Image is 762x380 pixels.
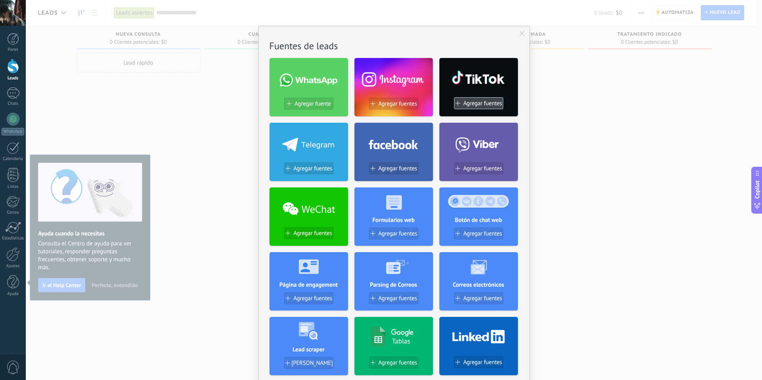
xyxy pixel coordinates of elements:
button: Agregar fuente [284,98,333,110]
h2: Fuentes de leads [269,40,519,52]
span: Agregar fuentes [378,295,417,302]
span: Agregar fuentes [378,359,417,366]
div: Leads [2,76,25,81]
button: Agregar fuentes [454,97,503,109]
span: Agregar fuentes [293,165,332,172]
div: Listas [2,184,25,189]
div: Ajustes [2,264,25,269]
span: Agregar fuentes [463,165,502,172]
button: Agregar fuentes [454,162,503,174]
div: Ayuda [2,291,25,297]
span: Agregar fuentes [463,100,502,107]
button: Agregar fuentes [284,227,333,239]
button: Agregar fuentes [369,162,418,174]
div: Estadísticas [2,236,25,241]
button: Agregar fuentes [284,162,333,174]
button: Agregar fuentes [369,228,418,239]
span: Agregar fuentes [378,100,417,107]
span: Agregar fuentes [378,165,417,172]
button: [PERSON_NAME] [284,357,333,369]
div: Correo [2,210,25,215]
button: Agregar fuentes [284,292,333,304]
h4: Correos electrónicos [439,281,518,289]
h4: Parsing de Correos [354,281,433,289]
div: Panel [2,47,25,52]
span: Agregar fuentes [293,295,332,302]
h4: Página de engagement [269,281,348,289]
button: Agregar fuentes [454,228,503,239]
div: Calendario [2,156,25,162]
button: Agregar fuentes [369,292,418,304]
span: Agregar fuente [294,100,331,107]
button: Agregar fuentes [369,357,418,368]
h4: Tablas [392,337,410,345]
span: Agregar fuentes [463,295,502,302]
span: Agregar fuentes [463,230,502,237]
button: Agregar fuentes [454,356,503,368]
span: Agregar fuentes [463,359,502,366]
span: [PERSON_NAME] [291,360,333,366]
button: Agregar fuentes [369,98,418,110]
div: Chats [2,101,25,106]
span: Agregar fuentes [293,230,332,237]
div: WhatsApp [2,128,24,135]
span: Copilot [753,180,761,199]
h4: Formularios web [354,216,433,224]
span: Agregar fuentes [378,230,417,237]
h4: Lead scraper [269,346,348,353]
button: Agregar fuentes [454,292,503,304]
h4: Botón de chat web [439,216,518,224]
